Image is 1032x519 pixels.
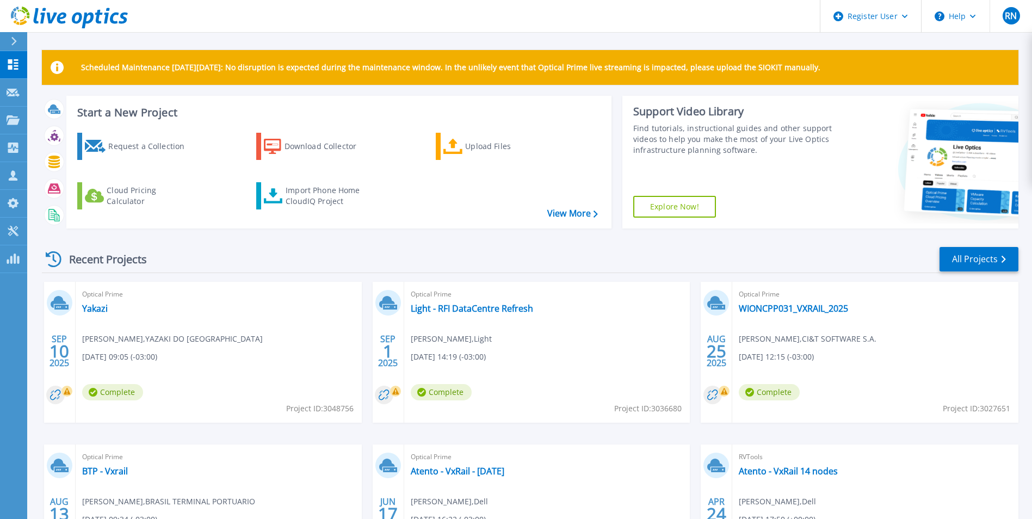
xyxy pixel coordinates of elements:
a: Request a Collection [77,133,199,160]
span: Project ID: 3027651 [943,403,1010,415]
div: SEP 2025 [378,331,398,371]
span: [PERSON_NAME] , YAZAKI DO [GEOGRAPHIC_DATA] [82,333,263,345]
span: [PERSON_NAME] , CI&T SOFTWARE S.A. [739,333,876,345]
span: 1 [383,347,393,356]
span: [PERSON_NAME] , Dell [739,496,816,508]
h3: Start a New Project [77,107,597,119]
a: View More [547,208,598,219]
span: Optical Prime [82,288,355,300]
div: Download Collector [285,135,372,157]
a: Atento - VxRail 14 nodes [739,466,838,477]
div: Recent Projects [42,246,162,273]
span: 24 [707,509,726,518]
span: [PERSON_NAME] , Dell [411,496,488,508]
div: Import Phone Home CloudIQ Project [286,185,370,207]
a: Download Collector [256,133,378,160]
span: Optical Prime [411,288,684,300]
a: Atento - VxRail - [DATE] [411,466,504,477]
a: Yakazi [82,303,108,314]
div: Cloud Pricing Calculator [107,185,194,207]
a: Light - RFI DataCentre Refresh [411,303,533,314]
div: Request a Collection [108,135,195,157]
span: Optical Prime [739,288,1012,300]
span: Optical Prime [82,451,355,463]
span: Complete [739,384,800,400]
span: Optical Prime [411,451,684,463]
span: [DATE] 12:15 (-03:00) [739,351,814,363]
span: 25 [707,347,726,356]
span: Project ID: 3036680 [614,403,682,415]
span: Project ID: 3048756 [286,403,354,415]
span: Complete [411,384,472,400]
a: Upload Files [436,133,557,160]
div: Find tutorials, instructional guides and other support videos to help you make the most of your L... [633,123,835,156]
span: 17 [378,509,398,518]
div: AUG 2025 [706,331,727,371]
span: [DATE] 09:05 (-03:00) [82,351,157,363]
span: 10 [50,347,69,356]
div: Upload Files [465,135,552,157]
a: Explore Now! [633,196,716,218]
a: WIONCPP031_VXRAIL_2025 [739,303,848,314]
div: SEP 2025 [49,331,70,371]
div: Support Video Library [633,104,835,119]
span: [PERSON_NAME] , BRASIL TERMINAL PORTUARIO [82,496,255,508]
a: BTP - Vxrail [82,466,128,477]
span: RVTools [739,451,1012,463]
span: RN [1005,11,1017,20]
span: 13 [50,509,69,518]
p: Scheduled Maintenance [DATE][DATE]: No disruption is expected during the maintenance window. In t... [81,63,820,72]
a: All Projects [940,247,1018,271]
a: Cloud Pricing Calculator [77,182,199,209]
span: [PERSON_NAME] , Light [411,333,492,345]
span: [DATE] 14:19 (-03:00) [411,351,486,363]
span: Complete [82,384,143,400]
